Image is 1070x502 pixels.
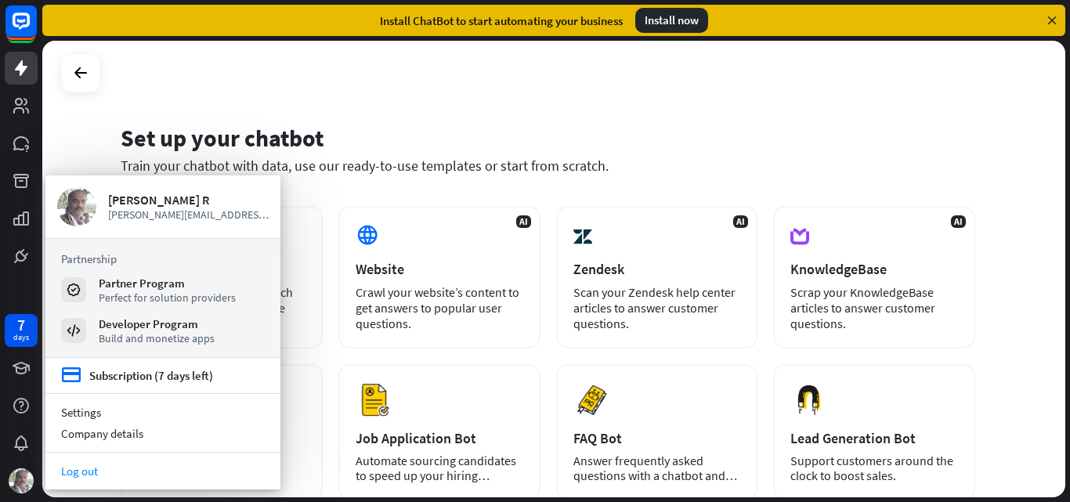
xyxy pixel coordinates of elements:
[790,284,958,331] div: Scrap your KnowledgeBase articles to answer customer questions.
[121,157,975,175] div: Train your chatbot with data, use our ready-to-use templates or start from scratch.
[573,429,741,447] div: FAQ Bot
[573,260,741,278] div: Zendesk
[790,453,958,483] div: Support customers around the clock to boost sales.
[573,284,741,331] div: Scan your Zendesk help center articles to answer customer questions.
[5,314,38,347] a: 7 days
[61,251,265,266] h3: Partnership
[380,13,623,28] div: Install ChatBot to start automating your business
[61,366,81,385] i: credit_card
[99,331,215,345] div: Build and monetize apps
[733,215,748,228] span: AI
[13,6,60,53] button: Open LiveChat chat widget
[356,284,523,331] div: Crawl your website’s content to get answers to popular user questions.
[121,123,975,153] div: Set up your chatbot
[45,423,280,444] div: Company details
[61,276,265,304] a: Partner Program Perfect for solution providers
[89,368,213,383] div: Subscription (7 days left)
[356,429,523,447] div: Job Application Bot
[573,453,741,483] div: Answer frequently asked questions with a chatbot and save your time.
[356,453,523,483] div: Automate sourcing candidates to speed up your hiring process.
[108,192,269,208] div: [PERSON_NAME] R
[635,8,708,33] div: Install now
[57,187,269,226] a: [PERSON_NAME] R [PERSON_NAME][EMAIL_ADDRESS][DOMAIN_NAME]
[99,291,236,305] div: Perfect for solution providers
[13,332,29,343] div: days
[516,215,531,228] span: AI
[790,260,958,278] div: KnowledgeBase
[790,429,958,447] div: Lead Generation Bot
[45,460,280,482] a: Log out
[61,316,265,345] a: Developer Program Build and monetize apps
[108,208,269,222] span: [PERSON_NAME][EMAIL_ADDRESS][DOMAIN_NAME]
[99,316,215,331] div: Developer Program
[17,318,25,332] div: 7
[45,402,280,423] a: Settings
[99,276,236,291] div: Partner Program
[356,260,523,278] div: Website
[61,366,213,385] a: credit_card Subscription (7 days left)
[951,215,966,228] span: AI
